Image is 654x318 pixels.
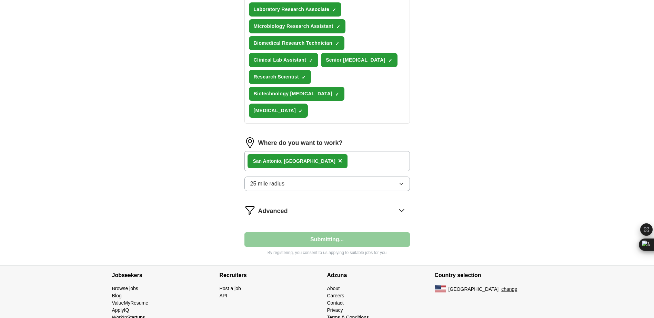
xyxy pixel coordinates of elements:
[258,138,343,148] label: Where do you want to work?
[332,7,336,13] span: ✓
[244,137,255,148] img: location.png
[244,177,410,191] button: 25 mile radius
[338,157,342,165] span: ×
[244,232,410,247] button: Submitting...
[112,286,138,291] a: Browse jobs
[254,6,330,13] span: Laboratory Research Associate
[112,307,129,313] a: ApplyIQ
[250,180,285,188] span: 25 mile radius
[327,286,340,291] a: About
[249,53,319,67] button: Clinical Lab Assistant✓
[112,300,149,306] a: ValueMyResume
[254,56,306,64] span: Clinical Lab Assistant
[249,36,344,50] button: Biomedical Research Technician✓
[435,285,446,293] img: US flag
[327,307,343,313] a: Privacy
[249,104,308,118] button: [MEDICAL_DATA]✓
[309,58,313,63] span: ✓
[388,58,392,63] span: ✓
[254,107,296,114] span: [MEDICAL_DATA]
[254,23,333,30] span: Microbiology Research Assistant
[327,293,344,298] a: Careers
[253,158,335,165] div: , [GEOGRAPHIC_DATA]
[449,286,499,293] span: [GEOGRAPHIC_DATA]
[244,205,255,216] img: filter
[326,56,385,64] span: Senior [MEDICAL_DATA]
[254,73,299,81] span: Research Scientist
[335,92,339,97] span: ✓
[302,75,306,80] span: ✓
[249,19,345,33] button: Microbiology Research Assistant✓
[244,250,410,256] p: By registering, you consent to us applying to suitable jobs for you
[299,108,303,114] span: ✓
[249,87,345,101] button: Biotechnology [MEDICAL_DATA]✓
[501,286,517,293] button: change
[220,286,241,291] a: Post a job
[220,293,228,298] a: API
[254,90,333,97] span: Biotechnology [MEDICAL_DATA]
[258,206,288,216] span: Advanced
[435,266,542,285] h4: Country selection
[253,158,281,164] strong: San Antonio
[249,70,311,84] button: Research Scientist✓
[249,2,342,17] button: Laboratory Research Associate✓
[112,293,122,298] a: Blog
[254,40,332,47] span: Biomedical Research Technician
[336,24,340,30] span: ✓
[335,41,339,46] span: ✓
[321,53,398,67] button: Senior [MEDICAL_DATA]✓
[338,156,342,166] button: ×
[327,300,344,306] a: Contact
